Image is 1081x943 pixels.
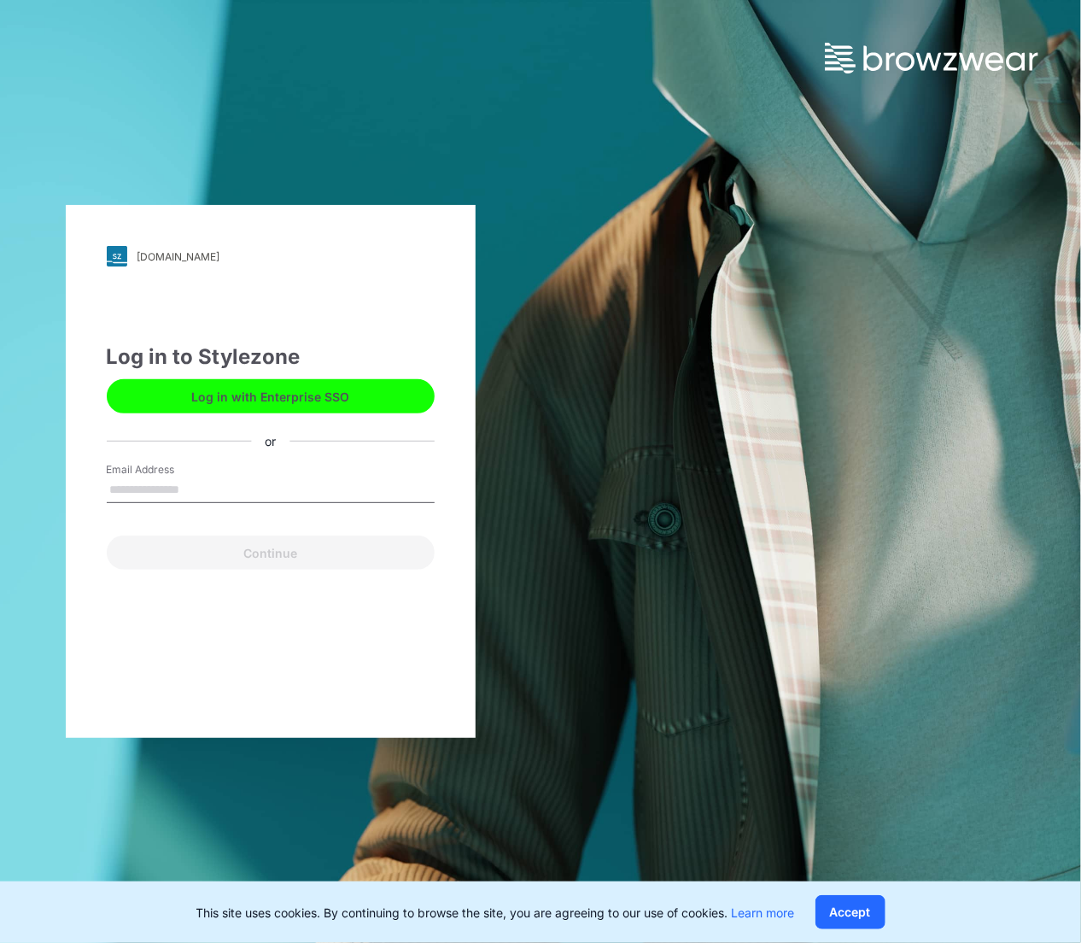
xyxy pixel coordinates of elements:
a: Learn more [732,905,795,920]
a: [DOMAIN_NAME] [107,246,435,266]
img: svg+xml;base64,PHN2ZyB3aWR0aD0iMjgiIGhlaWdodD0iMjgiIHZpZXdCb3g9IjAgMCAyOCAyOCIgZmlsbD0ibm9uZSIgeG... [107,246,127,266]
div: or [251,432,289,450]
p: This site uses cookies. By continuing to browse the site, you are agreeing to our use of cookies. [196,904,795,922]
button: Log in with Enterprise SSO [107,379,435,413]
div: Log in to Stylezone [107,342,435,372]
label: Email Address [107,462,226,477]
button: Accept [815,895,885,929]
img: browzwear-logo.73288ffb.svg [825,43,1038,73]
div: [DOMAIN_NAME] [137,250,220,263]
